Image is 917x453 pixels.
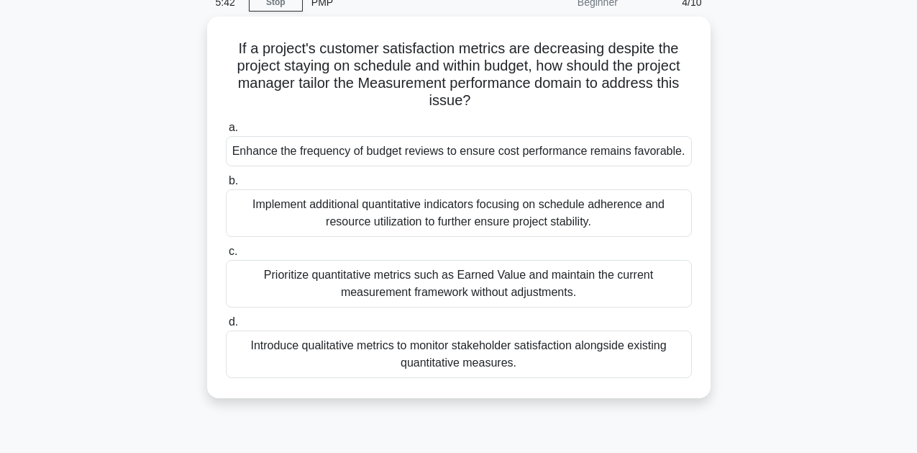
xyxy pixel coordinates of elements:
div: Introduce qualitative metrics to monitor stakeholder satisfaction alongside existing quantitative... [226,331,692,378]
h5: If a project's customer satisfaction metrics are decreasing despite the project staying on schedu... [224,40,693,110]
div: Implement additional quantitative indicators focusing on schedule adherence and resource utilizat... [226,189,692,237]
div: Prioritize quantitative metrics such as Earned Value and maintain the current measurement framewo... [226,260,692,308]
span: d. [229,315,238,328]
div: Enhance the frequency of budget reviews to ensure cost performance remains favorable. [226,136,692,166]
span: c. [229,245,237,257]
span: b. [229,174,238,187]
span: a. [229,121,238,133]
